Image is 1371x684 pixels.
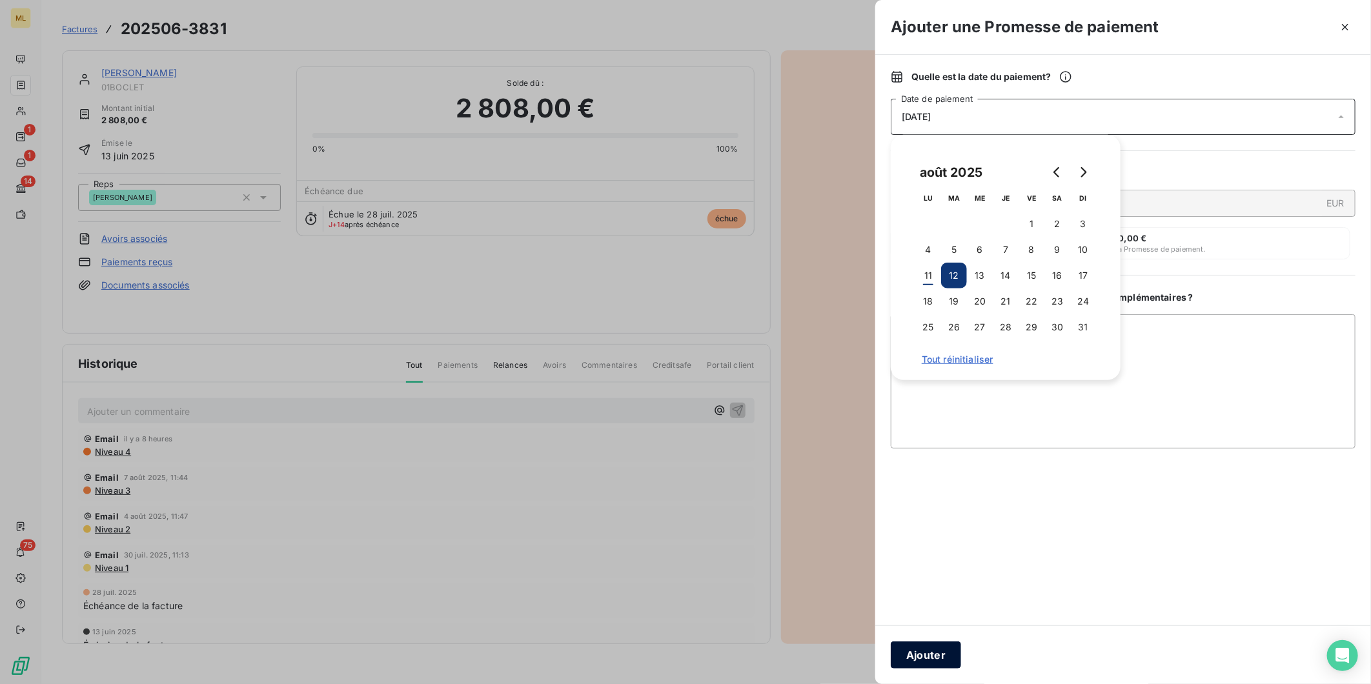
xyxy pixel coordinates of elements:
th: jeudi [993,185,1019,211]
button: 18 [915,288,941,314]
button: 17 [1070,263,1096,288]
button: 20 [967,288,993,314]
span: 0,00 € [1119,233,1147,243]
th: mercredi [967,185,993,211]
span: Quelle est la date du paiement ? [911,70,1072,83]
button: 26 [941,314,967,340]
button: 25 [915,314,941,340]
button: 3 [1070,211,1096,237]
button: 12 [941,263,967,288]
button: 13 [967,263,993,288]
button: 27 [967,314,993,340]
button: 8 [1019,237,1044,263]
button: 5 [941,237,967,263]
th: samedi [1044,185,1070,211]
button: 10 [1070,237,1096,263]
button: Go to next month [1070,159,1096,185]
div: août 2025 [915,162,987,183]
button: 15 [1019,263,1044,288]
button: 30 [1044,314,1070,340]
button: Go to previous month [1044,159,1070,185]
button: 7 [993,237,1019,263]
button: 6 [967,237,993,263]
button: 22 [1019,288,1044,314]
button: 24 [1070,288,1096,314]
button: 1 [1019,211,1044,237]
button: Ajouter [891,641,961,669]
button: 23 [1044,288,1070,314]
span: Tout réinitialiser [922,354,1090,365]
button: 21 [993,288,1019,314]
th: lundi [915,185,941,211]
button: 19 [941,288,967,314]
th: dimanche [1070,185,1096,211]
button: 16 [1044,263,1070,288]
button: 11 [915,263,941,288]
button: 9 [1044,237,1070,263]
button: 14 [993,263,1019,288]
th: vendredi [1019,185,1044,211]
span: [DATE] [902,112,931,122]
button: 31 [1070,314,1096,340]
div: Open Intercom Messenger [1327,640,1358,671]
button: 2 [1044,211,1070,237]
h3: Ajouter une Promesse de paiement [891,15,1159,39]
button: 29 [1019,314,1044,340]
button: 28 [993,314,1019,340]
th: mardi [941,185,967,211]
button: 4 [915,237,941,263]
